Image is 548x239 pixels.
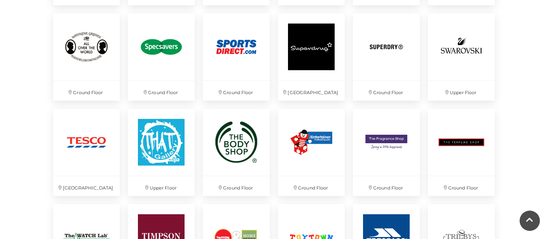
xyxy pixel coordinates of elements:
[274,105,349,200] a: Ground Floor
[53,81,120,101] p: Ground Floor
[428,176,495,196] p: Ground Floor
[203,176,270,196] p: Ground Floor
[128,81,195,101] p: Ground Floor
[353,81,420,101] p: Ground Floor
[349,105,424,200] a: Ground Floor
[199,105,274,200] a: Ground Floor
[278,176,345,196] p: Ground Floor
[278,81,345,101] p: [GEOGRAPHIC_DATA]
[203,81,270,101] p: Ground Floor
[128,176,195,196] p: Upper Floor
[353,176,420,196] p: Ground Floor
[349,9,424,105] a: Ground Floor
[424,9,499,105] a: Upper Floor
[274,9,349,105] a: [GEOGRAPHIC_DATA]
[199,9,274,105] a: Ground Floor
[124,105,199,200] a: That Gallery at Festival Place Upper Floor
[49,9,124,105] a: Ground Floor
[424,105,499,200] a: Ground Floor
[428,81,495,101] p: Upper Floor
[49,105,124,200] a: [GEOGRAPHIC_DATA]
[128,109,195,176] img: That Gallery at Festival Place
[124,9,199,105] a: Ground Floor
[53,176,120,196] p: [GEOGRAPHIC_DATA]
